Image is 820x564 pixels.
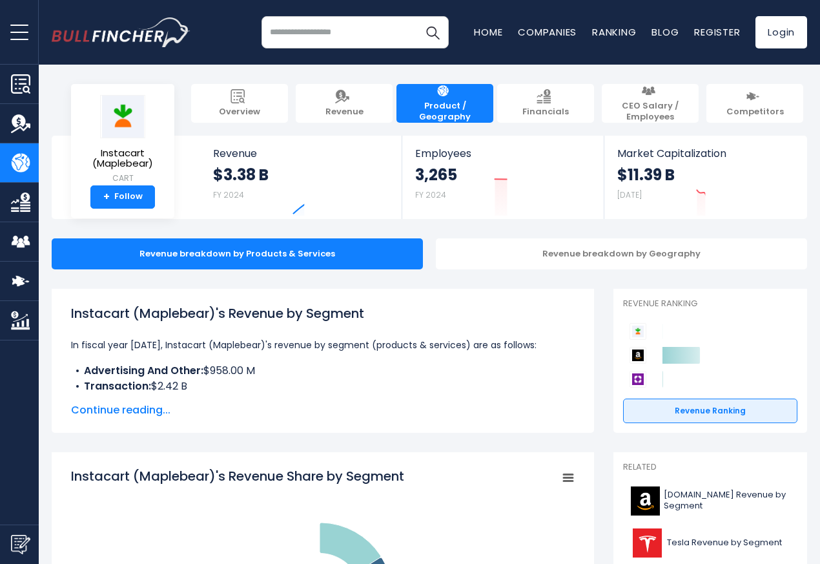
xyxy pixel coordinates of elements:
[631,528,663,558] img: TSLA logo
[52,238,423,269] div: Revenue breakdown by Products & Services
[623,525,797,561] a: Tesla Revenue by Segment
[367,545,393,555] tspan: 28.36 %
[325,107,364,118] span: Revenue
[604,136,806,219] a: Market Capitalization $11.39 B [DATE]
[497,84,594,123] a: Financials
[726,107,784,118] span: Competitors
[415,147,590,160] span: Employees
[630,347,646,364] img: Amazon.com competitors logo
[623,483,797,519] a: [DOMAIN_NAME] Revenue by Segment
[403,101,487,123] span: Product / Geography
[71,337,575,353] p: In fiscal year [DATE], Instacart (Maplebear)'s revenue by segment (products & services) are as fo...
[52,17,190,47] img: bullfincher logo
[474,25,502,39] a: Home
[608,101,692,123] span: CEO Salary / Employees
[522,107,569,118] span: Financials
[436,238,807,269] div: Revenue breakdown by Geography
[81,94,165,185] a: Instacart (Maplebear) CART
[81,172,164,184] small: CART
[213,147,389,160] span: Revenue
[518,25,577,39] a: Companies
[52,17,190,47] a: Go to homepage
[71,402,575,418] span: Continue reading...
[631,486,660,516] img: AMZN logo
[84,363,203,378] b: Advertising And Other:
[617,165,675,185] strong: $11.39 B
[103,191,110,203] strong: +
[694,25,740,39] a: Register
[213,165,269,185] strong: $3.38 B
[84,379,151,393] b: Transaction:
[219,107,260,118] span: Overview
[651,25,679,39] a: Blog
[416,16,449,48] button: Search
[213,189,244,200] small: FY 2024
[623,462,797,473] p: Related
[602,84,699,123] a: CEO Salary / Employees
[71,379,575,394] li: $2.42 B
[71,304,575,323] h1: Instacart (Maplebear)'s Revenue by Segment
[296,84,393,123] a: Revenue
[81,148,164,169] span: Instacart (Maplebear)
[664,490,790,512] span: [DOMAIN_NAME] Revenue by Segment
[191,84,288,123] a: Overview
[415,165,457,185] strong: 3,265
[630,323,646,340] img: Instacart (Maplebear) competitors logo
[617,147,793,160] span: Market Capitalization
[623,298,797,309] p: Revenue Ranking
[667,538,782,548] span: Tesla Revenue by Segment
[90,185,155,209] a: +Follow
[415,189,446,200] small: FY 2024
[617,189,642,200] small: [DATE]
[396,84,493,123] a: Product / Geography
[706,84,803,123] a: Competitors
[402,136,603,219] a: Employees 3,265 FY 2024
[200,136,402,219] a: Revenue $3.38 B FY 2024
[630,371,646,388] img: Wayfair competitors logo
[592,25,636,39] a: Ranking
[71,363,575,379] li: $958.00 M
[623,399,797,423] a: Revenue Ranking
[71,467,404,485] tspan: Instacart (Maplebear)'s Revenue Share by Segment
[755,16,807,48] a: Login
